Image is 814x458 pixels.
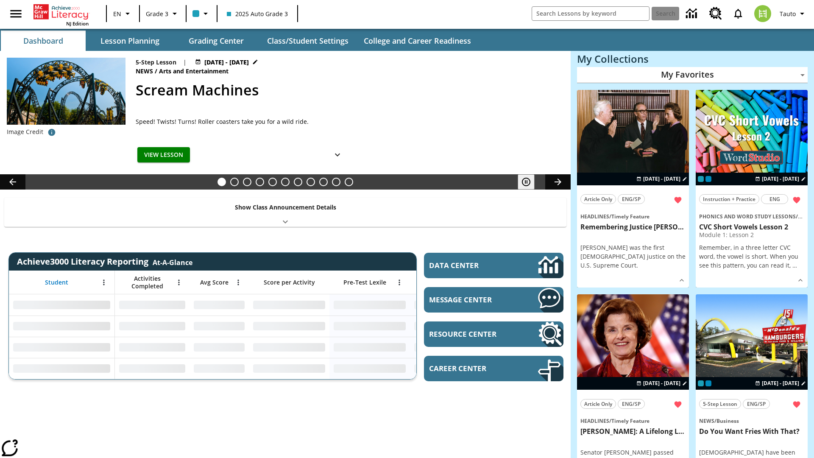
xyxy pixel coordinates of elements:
[98,276,110,289] button: Open Menu
[743,399,770,409] button: ENG/SP
[200,279,229,286] span: Avg Score
[580,243,686,270] div: [PERSON_NAME] was the first [DEMOGRAPHIC_DATA] justice on the U.S. Supreme Court.
[424,321,563,347] a: Resource Center, Will open in new tab
[584,195,612,204] span: Article Only
[518,174,543,190] div: Pause
[256,178,264,186] button: Slide 4 Meet the Artists
[45,279,68,286] span: Student
[33,3,89,20] a: Home
[789,397,804,412] button: Remove from Favorites
[703,399,737,408] span: 5-Step Lesson
[532,7,649,20] input: search field
[703,195,755,204] span: Instruction + Practice
[580,416,686,425] span: Topic: Headlines/Timely Feature
[699,223,804,232] h3: CVC Short Vowels Lesson 2
[622,195,641,204] span: ENG/SP
[429,329,513,339] span: Resource Center
[580,417,609,424] span: Headlines
[754,5,771,22] img: avatar image
[670,193,686,208] button: Remove from Favorites
[705,176,711,182] div: OL 2025 Auto Grade 4
[424,287,563,313] a: Message Center
[518,174,535,190] button: Pause
[235,203,336,212] p: Show Class Announcement Details
[577,90,689,288] div: lesson details
[699,212,804,221] span: Topic: Phonics and Word Study Lessons/CVC Short Vowels
[115,316,190,337] div: No Data,
[230,178,239,186] button: Slide 2 Born to Dirt Bike
[635,175,689,183] button: Aug 27 - Aug 27 Choose Dates
[115,337,190,358] div: No Data,
[776,6,811,21] button: Profile/Settings
[699,243,804,270] p: Remember, in a three letter CVC word, the vowel is short. When you see this pattern, you can read...
[577,67,808,83] div: My Favorites
[281,178,290,186] button: Slide 6 CVC Short Vowels Lesson 2
[609,213,611,220] span: /
[294,178,302,186] button: Slide 7 Dianne Feinstein: A Lifelong Leader
[618,399,645,409] button: ENG/SP
[611,417,650,424] span: Timely Feature
[7,58,125,125] img: Rollercoaster tracks twisting in vertical loops with yellow cars hanging upside down.
[794,274,807,287] button: Show Details
[429,363,513,373] span: Career Center
[749,3,776,25] button: Select a new avatar
[43,125,60,140] button: Photo credit: The Smiler – Alton Towers Resort – Staffordshire – England
[699,194,759,204] button: Instruction + Practice
[190,358,249,379] div: No Data,
[190,294,249,316] div: No Data,
[119,275,175,290] span: Activities Completed
[332,178,340,186] button: Slide 10 Pre-release lesson
[643,380,680,387] span: [DATE] - [DATE]
[3,1,28,26] button: Open side menu
[136,79,560,101] h2: Scream Machines
[260,31,355,51] button: Class/Student Settings
[618,194,645,204] button: ENG/SP
[204,58,249,67] span: [DATE] - [DATE]
[545,174,571,190] button: Lesson carousel, Next
[580,194,616,204] button: Article Only
[705,380,711,386] span: OL 2025 Auto Grade 4
[109,6,137,21] button: Language: EN, Select a language
[319,178,328,186] button: Slide 9 Cars of the Future?
[87,31,172,51] button: Lesson Planning
[173,276,185,289] button: Open Menu
[698,176,704,182] span: Current Class
[136,67,155,76] span: News
[753,175,808,183] button: Aug 27 - Aug 27 Choose Dates
[190,337,249,358] div: No Data,
[681,2,704,25] a: Data Center
[580,427,686,436] h3: Dianne Feinstein: A Lifelong Leader
[410,294,491,316] div: No Data,
[33,3,89,27] div: Home
[183,58,187,67] span: |
[698,380,704,386] div: Current Class
[1,31,86,51] button: Dashboard
[345,178,353,186] button: Slide 11 Career Lesson
[762,380,799,387] span: [DATE] - [DATE]
[115,358,190,379] div: No Data,
[704,2,727,25] a: Resource Center, Will open in new tab
[357,31,478,51] button: College and Career Readiness
[113,9,121,18] span: EN
[146,9,168,18] span: Grade 3
[769,195,780,204] span: ENG
[714,417,716,424] span: /
[429,260,509,270] span: Data Center
[142,6,183,21] button: Grade: Grade 3, Select a grade
[7,128,43,136] p: Image Credit
[307,178,315,186] button: Slide 8 Remembering Justice O'Connor
[410,337,491,358] div: No Data,
[699,213,796,220] span: Phonics and Word Study Lessons
[232,276,245,289] button: Open Menu
[159,67,230,76] span: Arts and Entertainment
[699,416,804,425] span: Topic: News/Business
[136,117,348,126] div: Speed! Twists! Turns! Roller coasters take you for a wild ride.
[611,213,650,220] span: Timely Feature
[699,399,741,409] button: 5-Step Lesson
[780,9,796,18] span: Tauto
[584,399,612,408] span: Article Only
[424,253,563,278] a: Data Center
[115,294,190,316] div: No Data,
